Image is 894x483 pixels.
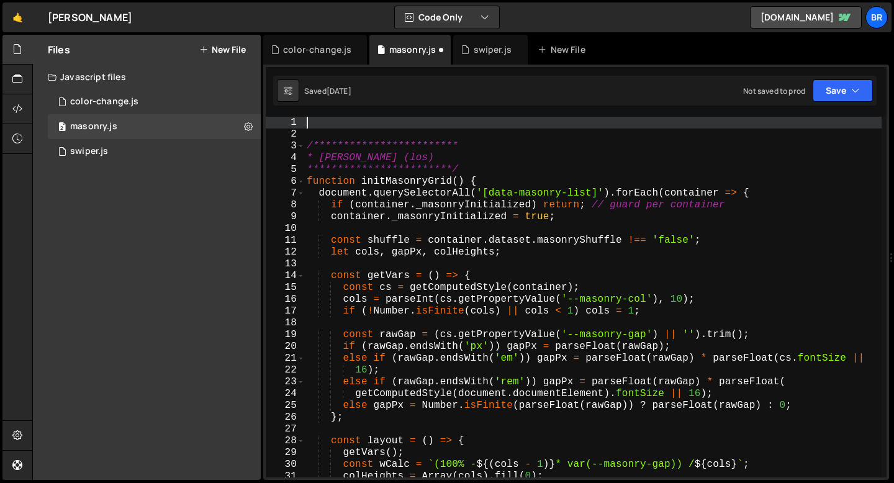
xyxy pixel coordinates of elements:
div: 6 [266,176,305,187]
div: 3 [266,140,305,152]
div: [DATE] [327,86,351,96]
div: 16 [266,294,305,305]
h2: Files [48,43,70,56]
div: swiper.js [70,146,108,157]
button: Save [813,79,873,102]
a: [DOMAIN_NAME] [750,6,862,29]
div: color-change.js [283,43,351,56]
div: 9 [266,211,305,223]
div: 21 [266,353,305,364]
div: masonry.js [70,121,117,132]
div: 8 [266,199,305,211]
div: Javascript files [33,65,261,89]
div: 31 [266,471,305,482]
div: 15 [266,282,305,294]
div: 4 [266,152,305,164]
div: [PERSON_NAME] [48,10,132,25]
div: 13 [266,258,305,270]
a: Br [865,6,888,29]
div: 7 [266,187,305,199]
div: 26 [266,412,305,423]
div: Saved [304,86,351,96]
div: 27 [266,423,305,435]
div: 24 [266,388,305,400]
div: 16297/44719.js [48,89,261,114]
div: masonry.js [389,43,436,56]
div: 19 [266,329,305,341]
div: 12 [266,246,305,258]
div: 22 [266,364,305,376]
div: New File [538,43,590,56]
div: 16297/44014.js [48,139,261,164]
div: 11 [266,235,305,246]
div: 1 [266,117,305,129]
div: 14 [266,270,305,282]
div: 17 [266,305,305,317]
div: 30 [266,459,305,471]
div: 28 [266,435,305,447]
a: 🤙 [2,2,33,32]
div: 25 [266,400,305,412]
div: 10 [266,223,305,235]
div: 16297/44199.js [48,114,261,139]
div: 29 [266,447,305,459]
button: New File [199,45,246,55]
div: 20 [266,341,305,353]
div: 18 [266,317,305,329]
div: 5 [266,164,305,176]
div: color-change.js [70,96,138,107]
div: 2 [266,129,305,140]
div: Not saved to prod [743,86,805,96]
div: swiper.js [474,43,512,56]
div: 23 [266,376,305,388]
span: 2 [58,123,66,133]
button: Code Only [395,6,499,29]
